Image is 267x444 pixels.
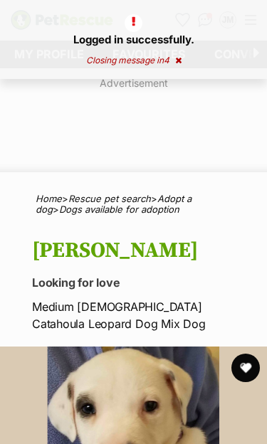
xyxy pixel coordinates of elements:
[36,193,192,215] a: Adopt a dog
[14,55,253,65] div: Closing message in
[68,193,151,204] a: Rescue pet search
[59,203,179,215] a: Dogs available for adoption
[231,354,260,382] button: favourite
[164,55,169,65] span: 4
[32,273,249,292] p: Looking for love
[32,236,249,265] h1: [PERSON_NAME]
[32,298,249,332] p: Medium [DEMOGRAPHIC_DATA] Catahoula Leopard Dog Mix Dog
[36,193,62,204] a: Home
[14,14,253,48] p: Logged in successfully.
